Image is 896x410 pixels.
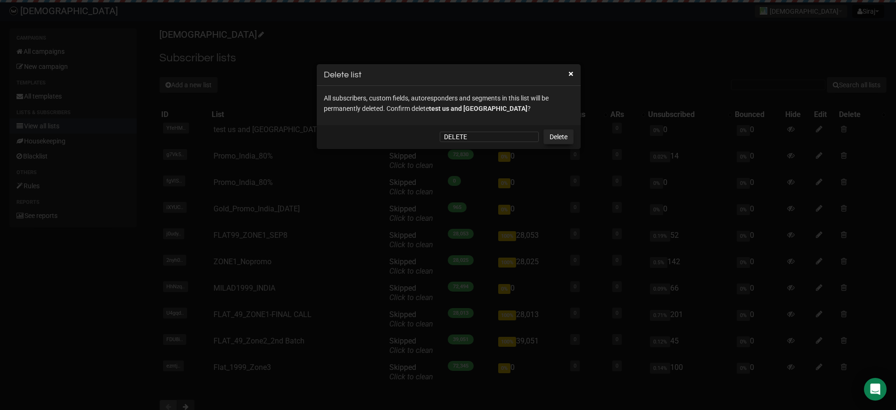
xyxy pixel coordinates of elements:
div: Open Intercom Messenger [864,378,887,401]
p: All subscribers, custom fields, autoresponders and segments in this list will be permanently dele... [324,93,574,114]
h3: Delete list [324,68,574,81]
a: Delete [543,129,574,144]
button: × [568,69,574,78]
span: test us and [GEOGRAPHIC_DATA] [429,105,527,112]
input: Type the word DELETE [440,132,539,142]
